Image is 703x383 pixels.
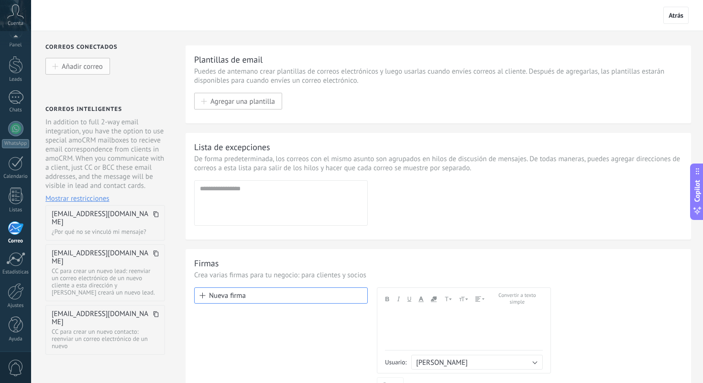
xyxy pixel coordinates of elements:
[2,269,30,275] div: Estadísticas
[194,142,270,153] div: Lista de excepciones
[8,21,23,27] span: Cuenta
[669,11,683,20] span: Atrás
[153,310,159,326] span: Copiar
[2,107,30,113] div: Chats
[45,118,165,203] div: In addition to full 2-way email integration, you have the option to use special amoCRM mailboxes ...
[153,210,159,226] span: Copiar
[45,44,173,51] div: Correos conectados
[52,267,159,296] dd: CC para crear un nuevo lead: reenviar un correo electrónico de un nuevo cliente a esta dirección ...
[407,293,411,306] button: Subrayado
[396,293,400,306] button: Cursiva
[153,250,159,265] span: Copiar
[194,258,219,269] div: Firmas
[411,355,543,370] button: [PERSON_NAME]
[52,249,151,265] span: [EMAIL_ADDRESS][DOMAIN_NAME]
[194,287,368,304] button: Nueva firma
[194,67,682,85] p: Puedes de antemano crear plantillas de correos electrónicos y luego usarlas cuando envíes correos...
[194,54,263,65] div: Plantillas de email
[459,295,468,302] span: Tamaño de fuente
[194,271,682,280] p: Crea varias firmas para tu negocio: para clientes y socios
[2,238,30,244] div: Correo
[45,194,110,203] span: Mostrar restricciones
[194,93,282,109] button: Agregar una plantilla
[492,293,543,306] button: Convertir a texto simple
[62,62,103,70] span: Añadir correo
[52,310,151,326] span: [EMAIL_ADDRESS][DOMAIN_NAME]
[2,207,30,213] div: Listas
[385,358,406,366] span: Usuario:
[45,58,110,75] button: Añadir correo
[2,77,30,83] div: Leads
[52,228,159,235] dd: ¿Por qué no se vinculó mi mensaje?
[2,174,30,180] div: Calendario
[444,295,452,302] span: Letra
[194,154,682,173] p: De forma predeterminada, los correos con el mismo asunto son agrupados en hilos de discusión de m...
[475,296,484,302] span: Alineación
[418,295,424,302] span: Color de fuente
[2,336,30,342] div: Ayuda
[52,328,159,350] dd: CC para crear un nuevo contacto: reenviar un correo electrónico de un nuevo
[2,139,29,148] div: WhatsApp
[416,358,468,367] span: [PERSON_NAME]
[52,210,151,226] span: [EMAIL_ADDRESS][DOMAIN_NAME]
[2,303,30,309] div: Ajustes
[210,97,275,105] span: Agregar una plantilla
[431,296,437,302] span: Color de relleno
[692,180,702,202] span: Copilot
[45,106,122,113] div: Correos inteligentes
[385,293,389,306] button: Negrita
